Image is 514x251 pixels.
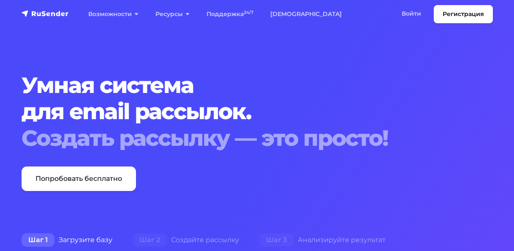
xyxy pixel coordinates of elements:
[262,5,350,23] a: [DEMOGRAPHIC_DATA]
[22,72,493,151] h1: Умная система для email рассылок.
[259,233,294,247] span: Шаг 3
[244,10,253,15] sup: 24/7
[122,232,249,248] div: Создайте рассылку
[22,166,136,191] a: Попробовать бесплатно
[393,5,430,22] a: Войти
[80,5,147,23] a: Возможности
[22,9,69,18] img: RuSender
[133,233,167,247] span: Шаг 2
[198,5,262,23] a: Поддержка24/7
[11,232,122,248] div: Загрузите базу
[22,125,493,151] div: Создать рассылку — это просто!
[147,5,198,23] a: Ресурсы
[249,232,396,248] div: Анализируйте результат
[22,233,54,247] span: Шаг 1
[434,5,493,23] a: Регистрация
